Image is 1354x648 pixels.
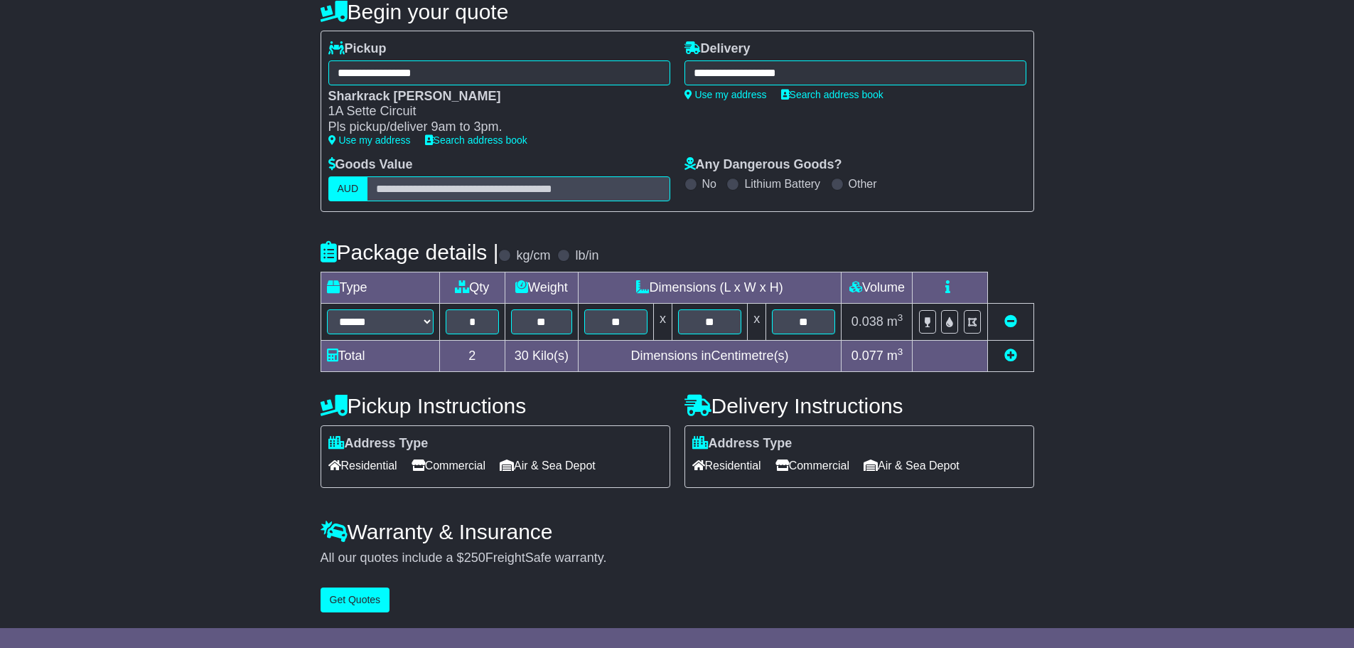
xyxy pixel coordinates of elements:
label: Any Dangerous Goods? [684,157,842,173]
h4: Warranty & Insurance [321,520,1034,543]
a: Use my address [328,134,411,146]
label: AUD [328,176,368,201]
label: Address Type [692,436,792,452]
span: m [887,314,903,329]
td: Dimensions in Centimetre(s) [578,340,842,371]
a: Use my address [684,89,767,100]
label: Delivery [684,41,751,57]
div: Pls pickup/deliver 9am to 3pm. [328,119,656,135]
td: Qty [439,272,505,303]
span: Air & Sea Depot [500,455,596,477]
td: 2 [439,340,505,371]
span: Residential [328,455,397,477]
label: kg/cm [516,248,550,264]
td: Dimensions (L x W x H) [578,272,842,303]
button: Get Quotes [321,588,390,612]
label: lb/in [575,248,598,264]
a: Search address book [781,89,883,100]
a: Remove this item [1004,314,1017,329]
sup: 3 [898,312,903,323]
td: x [748,303,766,340]
div: Sharkrack [PERSON_NAME] [328,89,656,105]
h4: Pickup Instructions [321,394,670,418]
span: Commercial [775,455,849,477]
div: 1A Sette Circuit [328,104,656,119]
span: 0.038 [851,314,883,329]
h4: Package details | [321,240,499,264]
td: Total [321,340,439,371]
span: m [887,349,903,363]
span: 0.077 [851,349,883,363]
a: Add new item [1004,349,1017,363]
td: Volume [842,272,913,303]
label: Address Type [328,436,429,452]
td: Type [321,272,439,303]
label: Pickup [328,41,387,57]
td: Kilo(s) [505,340,579,371]
span: 30 [515,349,529,363]
label: Other [849,177,877,191]
td: x [653,303,672,340]
div: All our quotes include a $ FreightSafe warranty. [321,551,1034,566]
span: Air & Sea Depot [864,455,960,477]
label: Goods Value [328,157,413,173]
h4: Delivery Instructions [684,394,1034,418]
sup: 3 [898,346,903,357]
label: Lithium Battery [744,177,820,191]
a: Search address book [425,134,527,146]
td: Weight [505,272,579,303]
label: No [702,177,716,191]
span: Residential [692,455,761,477]
span: 250 [464,551,485,565]
span: Commercial [412,455,485,477]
